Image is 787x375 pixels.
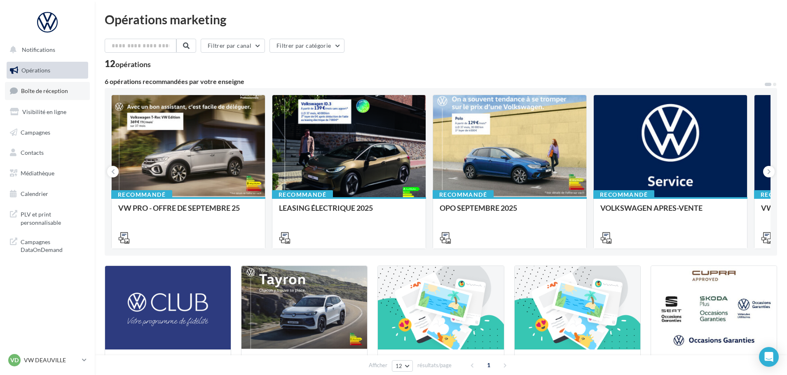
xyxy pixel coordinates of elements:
div: 6 opérations recommandées par votre enseigne [105,78,764,85]
div: Recommandé [593,190,654,199]
span: Visibilité en ligne [22,108,66,115]
span: 1 [482,359,495,372]
span: Opérations [21,67,50,74]
div: Open Intercom Messenger [759,347,779,367]
div: OPO SEPTEMBRE 2025 [440,204,580,220]
span: Médiathèque [21,170,54,177]
a: Opérations [5,62,90,79]
span: PLV et print personnalisable [21,209,85,226]
div: Recommandé [272,190,333,199]
span: Contacts [21,149,44,156]
span: Notifications [22,46,55,53]
a: Calendrier [5,185,90,203]
div: Recommandé [111,190,172,199]
span: Campagnes [21,128,50,135]
span: Afficher [369,361,387,369]
div: LEASING ÉLECTRIQUE 2025 [279,204,419,220]
a: Campagnes DataOnDemand [5,233,90,257]
div: opérations [115,61,151,68]
a: Boîte de réception [5,82,90,100]
div: 12 [105,59,151,68]
div: Opérations marketing [105,13,777,26]
a: PLV et print personnalisable [5,205,90,230]
button: 12 [392,360,413,372]
p: VW DEAUVILLE [24,356,79,364]
span: Campagnes DataOnDemand [21,236,85,254]
button: Filtrer par canal [201,39,265,53]
span: résultats/page [417,361,452,369]
div: VW PRO - OFFRE DE SEPTEMBRE 25 [118,204,258,220]
div: VOLKSWAGEN APRES-VENTE [600,204,740,220]
span: 12 [396,363,403,369]
a: Médiathèque [5,165,90,182]
div: Recommandé [433,190,494,199]
a: VD VW DEAUVILLE [7,352,88,368]
span: VD [10,356,19,364]
button: Notifications [5,41,87,58]
span: Calendrier [21,190,48,197]
a: Contacts [5,144,90,161]
button: Filtrer par catégorie [269,39,344,53]
span: Boîte de réception [21,87,68,94]
a: Visibilité en ligne [5,103,90,121]
a: Campagnes [5,124,90,141]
